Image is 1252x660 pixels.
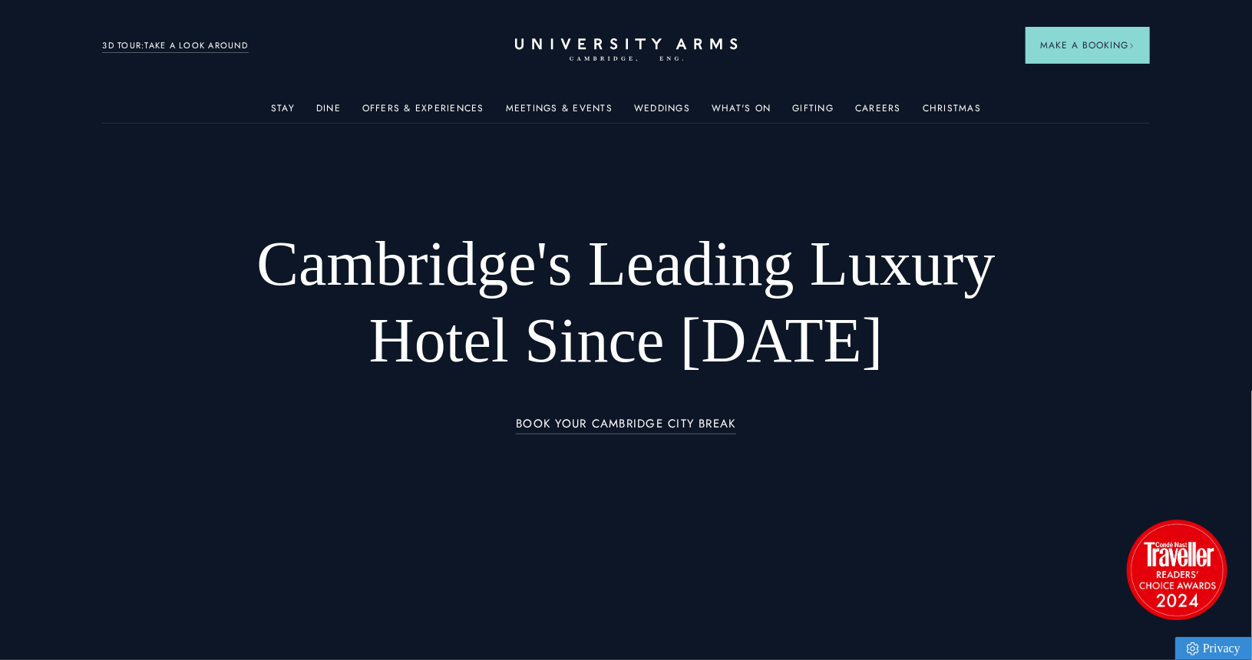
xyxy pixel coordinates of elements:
[923,103,981,123] a: Christmas
[1041,38,1135,52] span: Make a Booking
[271,103,295,123] a: Stay
[855,103,901,123] a: Careers
[362,103,484,123] a: Offers & Experiences
[102,39,249,53] a: 3D TOUR:TAKE A LOOK AROUND
[316,103,341,123] a: Dine
[506,103,613,123] a: Meetings & Events
[792,103,834,123] a: Gifting
[712,103,771,123] a: What's On
[1119,512,1234,627] img: image-2524eff8f0c5d55edbf694693304c4387916dea5-1501x1501-png
[515,38,738,62] a: Home
[1129,43,1135,48] img: Arrow icon
[516,417,736,435] a: BOOK YOUR CAMBRIDGE CITY BREAK
[634,103,690,123] a: Weddings
[1187,642,1199,655] img: Privacy
[1026,27,1150,64] button: Make a BookingArrow icon
[216,226,1036,379] h1: Cambridge's Leading Luxury Hotel Since [DATE]
[1175,637,1252,660] a: Privacy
